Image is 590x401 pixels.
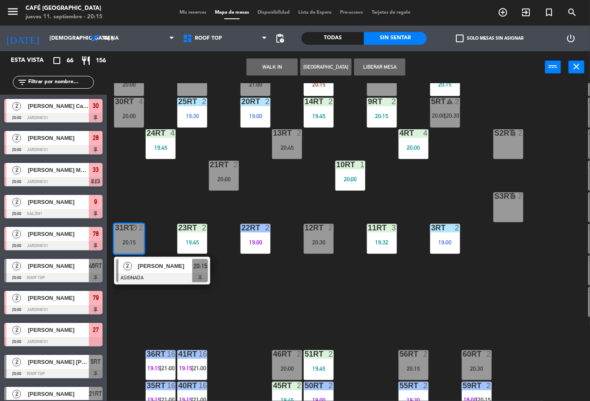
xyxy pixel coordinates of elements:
[354,58,405,76] button: Liberar Mesa
[177,113,207,119] div: 19:30
[28,262,89,270] span: [PERSON_NAME]
[304,81,334,87] div: 20:15
[12,198,21,206] span: 2
[399,366,429,372] div: 20:15
[91,357,101,367] span: 5RT
[138,262,193,270] span: [PERSON_NAME]
[430,81,460,87] div: 20:15
[194,261,207,271] span: 20:15
[12,358,21,366] span: 2
[12,134,21,142] span: 2
[336,10,367,15] span: Pre-acceso
[336,161,337,169] div: 10RT
[28,293,89,302] span: [PERSON_NAME]
[17,77,27,87] i: filter_list
[28,230,89,238] span: [PERSON_NAME]
[399,382,400,389] div: 55RT
[147,382,147,389] div: 35rt
[463,350,463,358] div: 60RT
[569,61,584,73] button: close
[367,239,397,245] div: 19:32
[12,262,21,270] span: 2
[93,325,99,335] span: 27
[510,192,517,200] i: lock
[27,78,94,87] input: Filtrar por nombre...
[521,7,531,17] i: exit_to_app
[444,112,446,119] span: |
[572,61,582,72] i: close
[147,129,147,137] div: 24RT
[161,365,175,372] span: 21:00
[487,382,492,389] div: 2
[494,192,495,200] div: S3RT
[6,5,19,18] i: menu
[199,350,207,358] div: 16
[304,113,334,119] div: 19:45
[305,98,305,105] div: 14RT
[12,102,21,110] span: 2
[94,197,97,207] span: 9
[241,224,242,232] div: 22RT
[518,192,523,200] div: 2
[265,98,270,105] div: 2
[160,365,161,372] span: |
[26,4,103,13] div: Café [GEOGRAPHIC_DATA]
[304,366,334,372] div: 19:45
[67,56,73,66] span: 66
[4,55,62,66] div: Esta vista
[399,129,400,137] div: 4RT
[93,133,99,143] span: 28
[195,35,222,41] span: Roof Top
[12,230,21,238] span: 2
[305,224,305,232] div: 12RT
[305,382,305,389] div: 50RT
[209,176,239,182] div: 20:00
[167,382,176,389] div: 16
[178,382,179,389] div: 40RT
[446,98,454,105] i: warning
[294,10,336,15] span: Lista de Espera
[498,7,508,17] i: add_circle_outline
[423,350,429,358] div: 2
[297,382,302,389] div: 2
[114,81,144,87] div: 20:00
[548,61,558,72] i: power_input
[432,112,445,119] span: 20:00
[272,145,302,151] div: 20:45
[93,101,99,111] span: 30
[463,382,463,389] div: 59RT
[329,224,334,232] div: 2
[177,239,207,245] div: 19:45
[28,134,89,142] span: [PERSON_NAME]
[392,224,397,232] div: 3
[202,98,207,105] div: 2
[364,32,427,45] div: Sin sentar
[12,294,21,302] span: 2
[202,224,207,232] div: 2
[12,390,21,398] span: 2
[329,382,334,389] div: 2
[211,10,253,15] span: Mapa de mesas
[241,239,270,245] div: 19:00
[392,98,397,105] div: 2
[28,198,89,206] span: [PERSON_NAME]
[12,166,21,174] span: 2
[241,113,270,119] div: 19:00
[191,365,193,372] span: |
[96,56,106,66] span: 156
[567,7,577,17] i: search
[360,161,365,169] div: 1
[28,389,89,398] span: [PERSON_NAME]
